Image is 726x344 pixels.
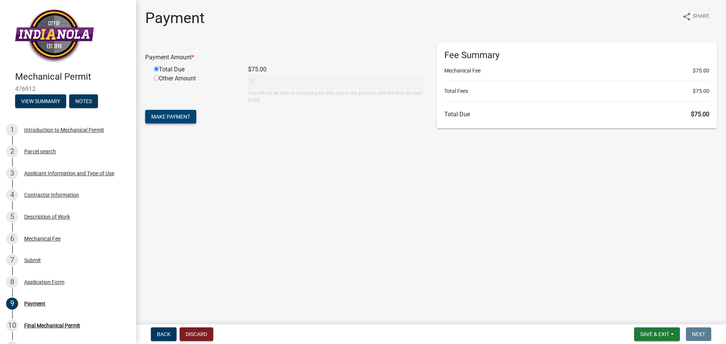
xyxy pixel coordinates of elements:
[693,67,709,75] span: $75.00
[676,9,715,24] button: shareShare
[693,87,709,95] span: $75.00
[24,214,70,219] div: Description of Work
[24,279,64,285] div: Application Form
[6,211,18,223] div: 5
[444,111,709,118] h6: Total Due
[6,298,18,310] div: 9
[6,167,18,179] div: 3
[145,110,196,123] button: Make Payment
[24,171,114,176] div: Applicant Information and Type of Use
[6,254,18,266] div: 7
[24,301,45,306] div: Payment
[24,236,60,241] div: Mechanical Fee
[6,276,18,288] div: 8
[15,71,130,82] h4: Mechanical Permit
[444,67,709,75] li: Mechanical Fee
[24,323,80,328] div: Final Mechanical Permit
[634,327,680,341] button: Save & Exit
[692,331,705,337] span: Next
[24,258,41,263] div: Submit
[6,233,18,245] div: 6
[148,65,242,74] div: Total Due
[148,74,242,104] div: Other Amount
[6,189,18,201] div: 4
[242,65,431,74] div: $75.00
[6,145,18,157] div: 2
[444,87,709,95] li: Total Fees
[15,85,121,93] span: 476912
[444,50,709,61] h6: Fee Summary
[24,127,104,133] div: Introduction to Mechanical Permit
[69,99,98,105] wm-modal-confirm: Notes
[69,94,98,108] button: Notes
[140,53,431,62] div: Payment Amount
[682,12,691,21] i: share
[151,114,190,120] span: Make Payment
[24,192,79,197] div: Contractor Information
[24,149,56,154] div: Parcel search
[6,319,18,332] div: 10
[686,327,711,341] button: Next
[151,327,177,341] button: Back
[145,9,205,27] h1: Payment
[6,124,18,136] div: 1
[693,12,709,21] span: Share
[15,8,94,63] img: City of Indianola, Iowa
[15,94,66,108] button: View Summary
[640,331,669,337] span: Save & Exit
[157,331,171,337] span: Back
[691,111,709,118] span: $75.00
[180,327,213,341] button: Discard
[15,99,66,105] wm-modal-confirm: Summary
